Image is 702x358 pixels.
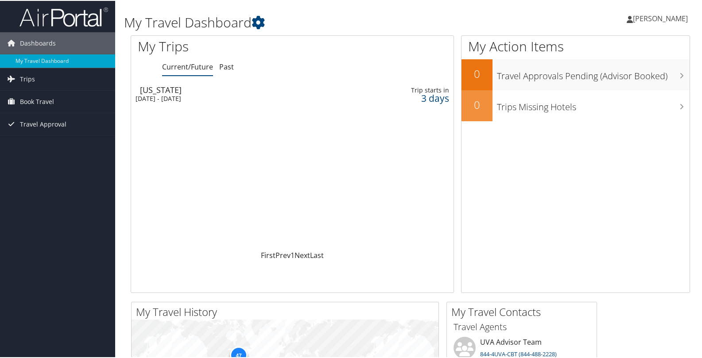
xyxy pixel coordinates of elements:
h3: Travel Approvals Pending (Advisor Booked) [497,65,690,81]
a: 1 [291,250,295,259]
a: Past [219,61,234,71]
a: 0Travel Approvals Pending (Advisor Booked) [462,58,690,89]
div: [DATE] - [DATE] [136,94,343,102]
a: [PERSON_NAME] [627,4,697,31]
h2: My Travel Contacts [451,304,597,319]
h2: 0 [462,65,493,81]
h1: My Trips [138,36,313,55]
img: airportal-logo.png [19,6,108,27]
h2: My Travel History [136,304,438,319]
a: Next [295,250,310,259]
a: First [261,250,275,259]
a: Last [310,250,324,259]
span: Dashboards [20,31,56,54]
a: Prev [275,250,291,259]
div: 3 days [381,93,449,101]
a: Current/Future [162,61,213,71]
span: Trips [20,67,35,89]
span: [PERSON_NAME] [633,13,688,23]
h2: 0 [462,96,493,112]
div: Trip starts in [381,85,449,93]
h3: Trips Missing Hotels [497,96,690,112]
div: [US_STATE] [140,85,348,93]
h1: My Action Items [462,36,690,55]
h3: Travel Agents [454,320,590,332]
a: 844-4UVA-CBT (844-488-2228) [480,349,557,357]
a: 0Trips Missing Hotels [462,89,690,120]
span: Book Travel [20,90,54,112]
h1: My Travel Dashboard [124,12,506,31]
span: Travel Approval [20,112,66,135]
